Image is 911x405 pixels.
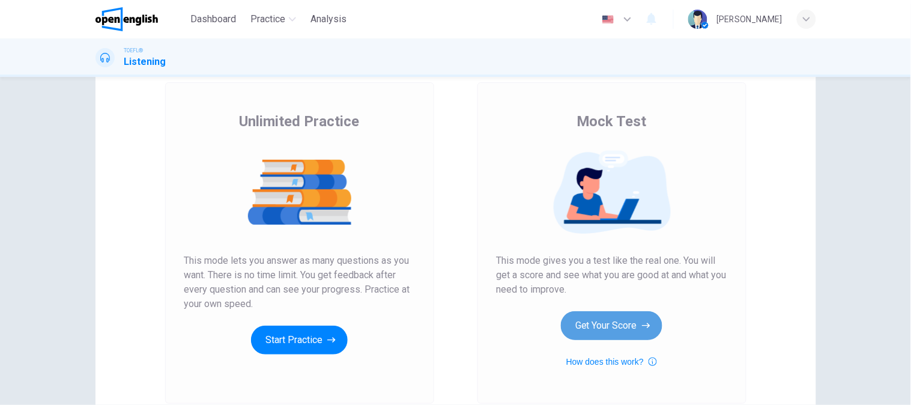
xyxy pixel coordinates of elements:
a: OpenEnglish logo [95,7,186,31]
button: Start Practice [251,326,348,355]
button: Analysis [306,8,351,30]
span: Dashboard [190,12,236,26]
img: OpenEnglish logo [95,7,159,31]
span: This mode gives you a test like the real one. You will get a score and see what you are good at a... [497,254,727,297]
span: Mock Test [577,112,647,131]
img: Profile picture [688,10,707,29]
button: Get Your Score [561,311,662,340]
span: TOEFL® [124,46,144,55]
span: Practice [250,12,285,26]
h1: Listening [124,55,166,69]
div: [PERSON_NAME] [717,12,782,26]
img: en [601,15,616,24]
button: Dashboard [186,8,241,30]
span: Unlimited Practice [240,112,360,131]
button: Practice [246,8,301,30]
span: This mode lets you answer as many questions as you want. There is no time limit. You get feedback... [184,254,415,311]
button: How does this work? [566,355,657,369]
span: Analysis [310,12,347,26]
